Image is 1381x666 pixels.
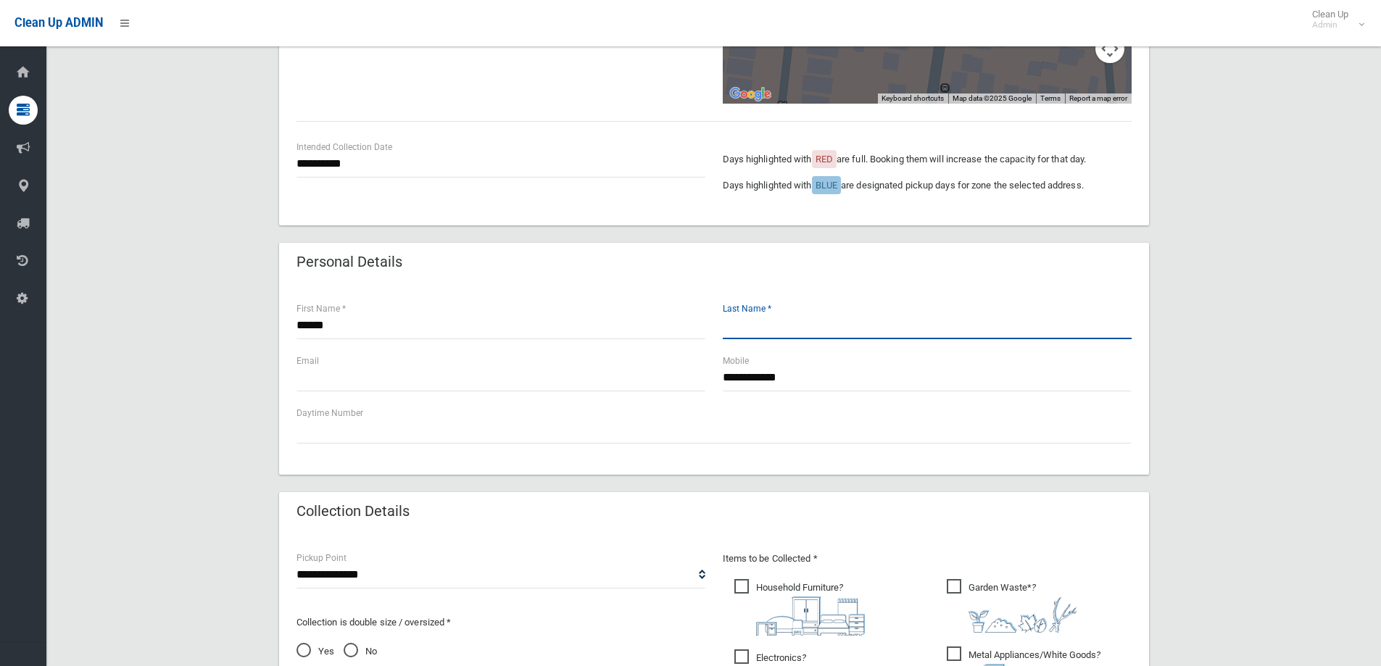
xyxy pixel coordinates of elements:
p: Days highlighted with are full. Booking them will increase the capacity for that day. [723,151,1132,168]
a: Report a map error [1069,94,1127,102]
span: Garden Waste* [947,579,1077,633]
img: aa9efdbe659d29b613fca23ba79d85cb.png [756,596,865,636]
span: No [344,643,377,660]
i: ? [756,582,865,636]
button: Map camera controls [1095,34,1124,63]
i: ? [969,582,1077,633]
p: Days highlighted with are designated pickup days for zone the selected address. [723,177,1132,194]
span: Household Furniture [734,579,865,636]
p: Collection is double size / oversized * [296,614,705,631]
header: Personal Details [279,248,420,276]
span: RED [816,154,833,165]
a: Terms (opens in new tab) [1040,94,1061,102]
span: Clean Up [1305,9,1363,30]
span: BLUE [816,180,837,191]
button: Keyboard shortcuts [882,93,944,104]
small: Admin [1312,20,1348,30]
span: Yes [296,643,334,660]
img: 4fd8a5c772b2c999c83690221e5242e0.png [969,596,1077,633]
span: Clean Up ADMIN [14,16,103,30]
p: Items to be Collected * [723,550,1132,567]
a: Open this area in Google Maps (opens a new window) [726,85,774,104]
header: Collection Details [279,497,427,525]
span: Map data ©2025 Google [953,94,1032,102]
img: Google [726,85,774,104]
